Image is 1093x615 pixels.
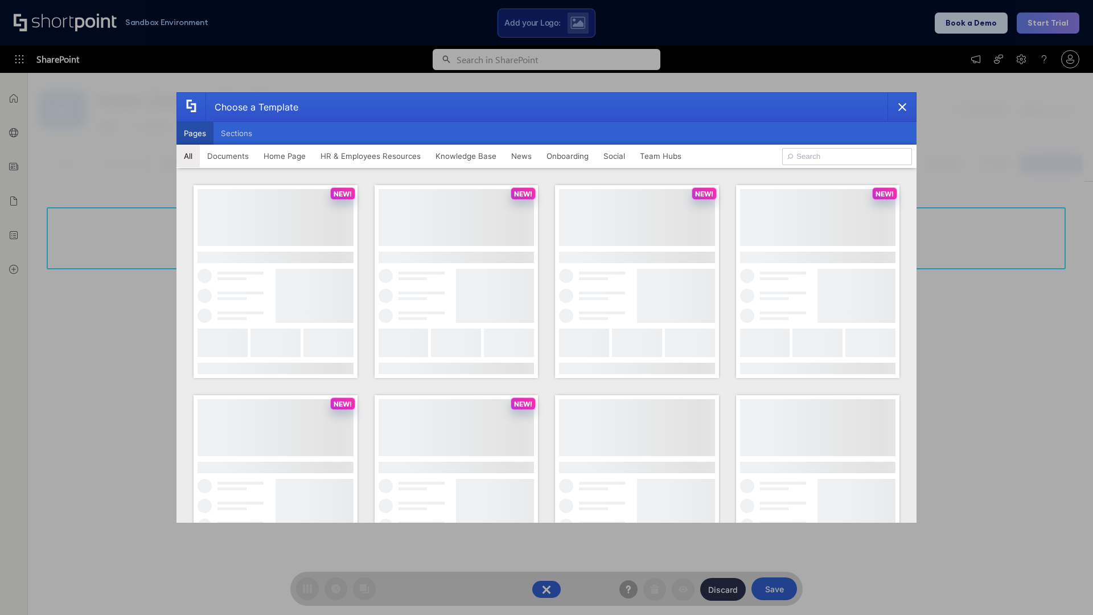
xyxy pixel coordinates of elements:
[632,145,689,167] button: Team Hubs
[313,145,428,167] button: HR & Employees Resources
[876,190,894,198] p: NEW!
[213,122,260,145] button: Sections
[695,190,713,198] p: NEW!
[539,145,596,167] button: Onboarding
[176,92,917,523] div: template selector
[596,145,632,167] button: Social
[504,145,539,167] button: News
[514,190,532,198] p: NEW!
[888,483,1093,615] iframe: Chat Widget
[782,148,912,165] input: Search
[256,145,313,167] button: Home Page
[334,400,352,408] p: NEW!
[514,400,532,408] p: NEW!
[200,145,256,167] button: Documents
[206,93,298,121] div: Choose a Template
[176,145,200,167] button: All
[334,190,352,198] p: NEW!
[176,122,213,145] button: Pages
[428,145,504,167] button: Knowledge Base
